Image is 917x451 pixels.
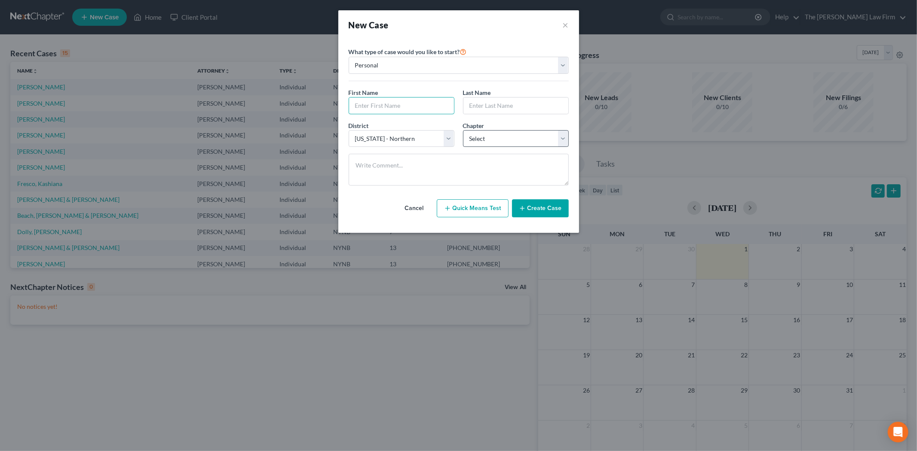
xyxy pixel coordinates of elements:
[888,422,908,442] div: Open Intercom Messenger
[463,98,568,114] input: Enter Last Name
[349,98,454,114] input: Enter First Name
[463,122,485,129] span: Chapter
[463,89,491,96] span: Last Name
[396,200,433,217] button: Cancel
[349,89,378,96] span: First Name
[563,19,569,31] button: ×
[349,122,369,129] span: District
[349,46,467,57] label: What type of case would you like to start?
[512,199,569,217] button: Create Case
[349,20,389,30] strong: New Case
[437,199,509,217] button: Quick Means Test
